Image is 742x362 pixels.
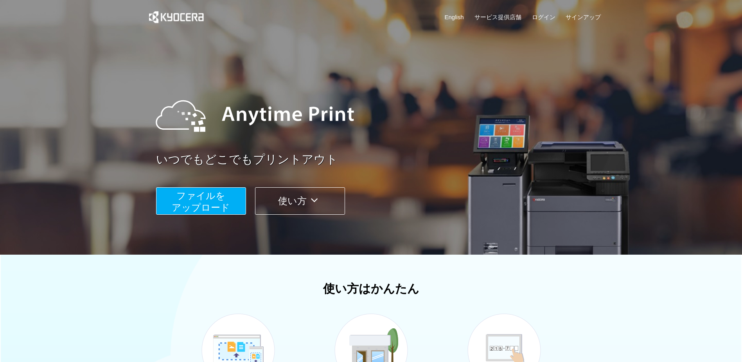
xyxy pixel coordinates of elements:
button: 使い方 [255,187,345,215]
a: サービス提供店舗 [474,13,521,21]
a: いつでもどこでもプリントアウト [156,151,606,168]
a: English [445,13,464,21]
a: ログイン [532,13,555,21]
span: ファイルを ​​アップロード [172,190,230,213]
button: ファイルを​​アップロード [156,187,246,215]
a: サインアップ [566,13,601,21]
